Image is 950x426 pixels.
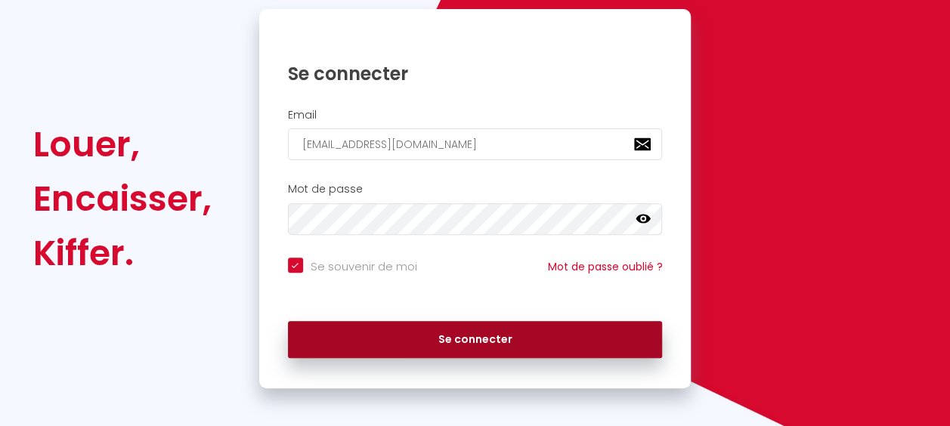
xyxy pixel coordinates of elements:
div: Encaisser, [33,171,212,226]
h2: Email [288,109,663,122]
input: Ton Email [288,128,663,160]
a: Mot de passe oublié ? [547,259,662,274]
div: Kiffer. [33,226,212,280]
h2: Mot de passe [288,183,663,196]
h1: Se connecter [288,62,663,85]
div: Louer, [33,117,212,171]
button: Ouvrir le widget de chat LiveChat [12,6,57,51]
button: Se connecter [288,321,663,359]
